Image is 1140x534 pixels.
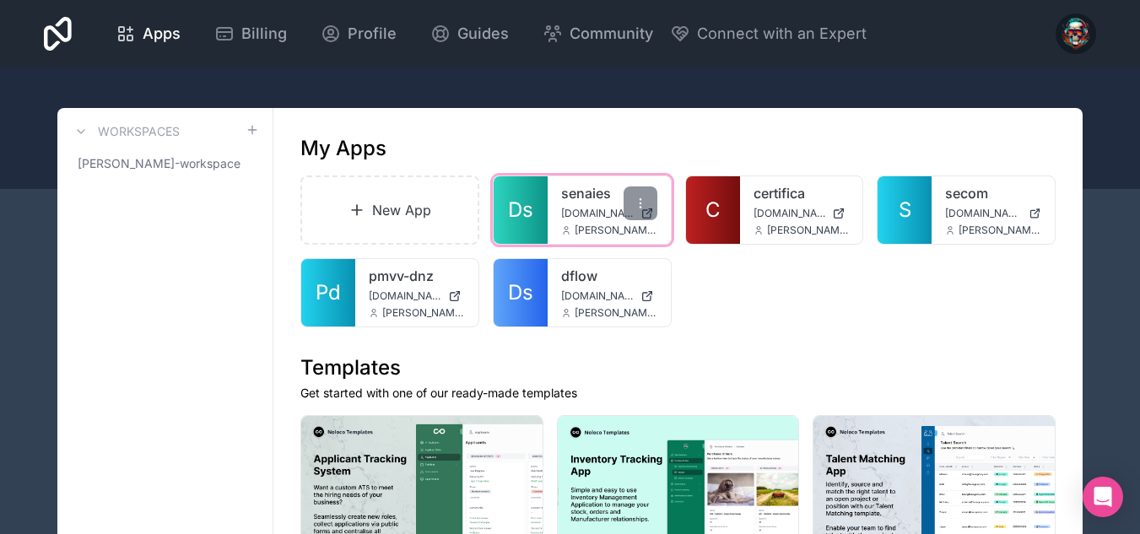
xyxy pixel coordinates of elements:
a: C [686,176,740,244]
span: [DOMAIN_NAME] [369,289,441,303]
a: [DOMAIN_NAME] [561,289,657,303]
div: Open Intercom Messenger [1083,477,1123,517]
span: Profile [348,22,397,46]
p: Get started with one of our ready-made templates [300,385,1056,402]
span: [PERSON_NAME][EMAIL_ADDRESS][DOMAIN_NAME] [575,224,657,237]
h1: My Apps [300,135,386,162]
span: Ds [508,279,533,306]
span: [DOMAIN_NAME] [945,207,1022,220]
span: Ds [508,197,533,224]
a: Ds [494,259,548,326]
h3: Workspaces [98,123,180,140]
a: Guides [417,15,522,52]
a: Apps [102,15,194,52]
a: secom [945,183,1041,203]
span: Guides [457,22,509,46]
span: Community [570,22,653,46]
a: New App [300,175,479,245]
span: Billing [241,22,287,46]
span: Apps [143,22,181,46]
button: Connect with an Expert [670,22,867,46]
span: [PERSON_NAME][EMAIL_ADDRESS][DOMAIN_NAME] [382,306,465,320]
span: [PERSON_NAME][EMAIL_ADDRESS][DOMAIN_NAME] [959,224,1041,237]
a: Ds [494,176,548,244]
a: Community [529,15,667,52]
span: S [899,197,911,224]
span: [PERSON_NAME][EMAIL_ADDRESS][DOMAIN_NAME] [767,224,850,237]
a: pmvv-dnz [369,266,465,286]
a: [DOMAIN_NAME] [945,207,1041,220]
span: [DOMAIN_NAME] [561,207,634,220]
a: [DOMAIN_NAME] [561,207,657,220]
a: Pd [301,259,355,326]
a: [DOMAIN_NAME] [754,207,850,220]
a: dflow [561,266,657,286]
a: S [878,176,932,244]
a: [DOMAIN_NAME] [369,289,465,303]
span: Pd [316,279,341,306]
a: certifica [754,183,850,203]
span: [DOMAIN_NAME] [561,289,634,303]
span: C [705,197,721,224]
a: Workspaces [71,121,180,142]
a: senaies [561,183,657,203]
a: Billing [201,15,300,52]
a: Profile [307,15,410,52]
span: Connect with an Expert [697,22,867,46]
span: [DOMAIN_NAME] [754,207,826,220]
span: [PERSON_NAME][EMAIL_ADDRESS][DOMAIN_NAME] [575,306,657,320]
h1: Templates [300,354,1056,381]
a: [PERSON_NAME]-workspace [71,148,259,179]
span: [PERSON_NAME]-workspace [78,155,240,172]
